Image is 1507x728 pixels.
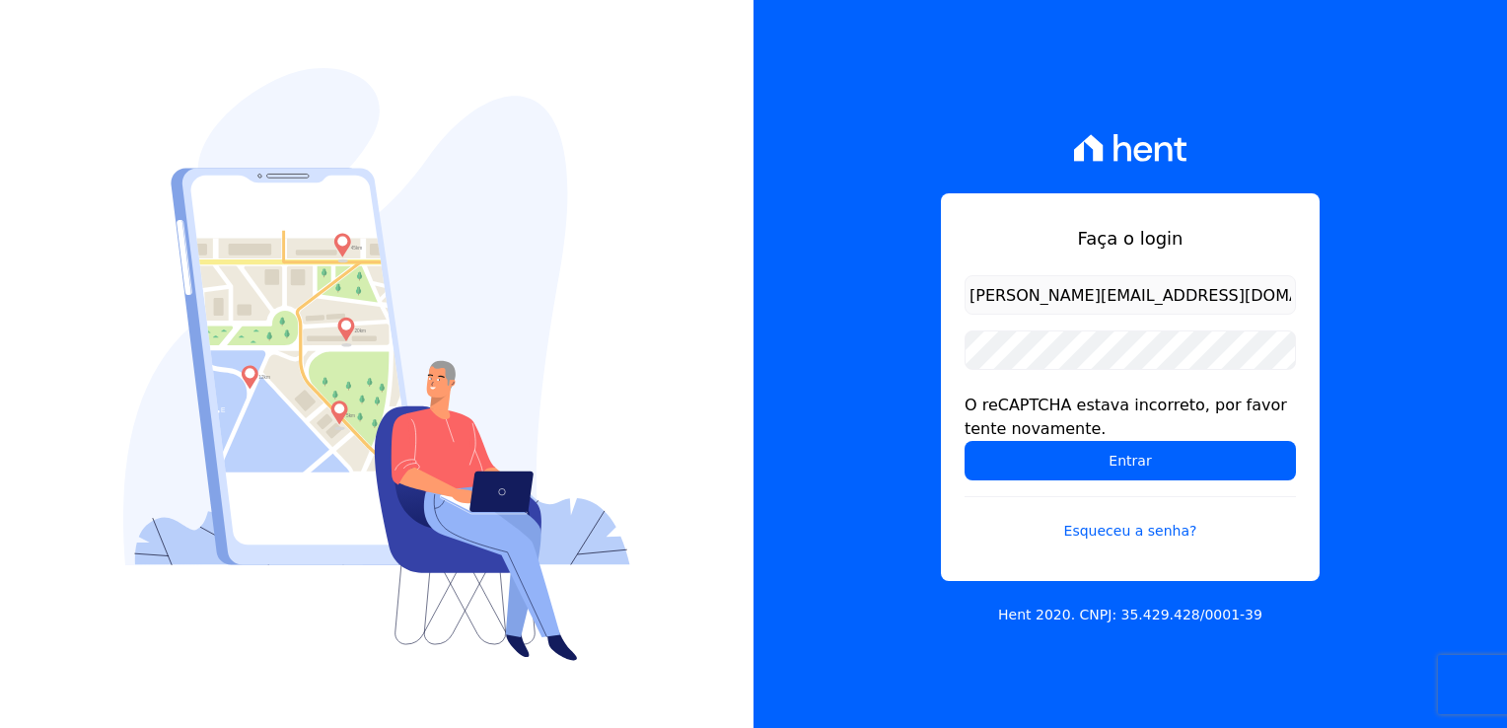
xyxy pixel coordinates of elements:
[965,496,1296,542] a: Esqueceu a senha?
[965,441,1296,480] input: Entrar
[965,394,1296,441] div: O reCAPTCHA estava incorreto, por favor tente novamente.
[123,68,630,661] img: Login
[965,225,1296,252] h1: Faça o login
[965,275,1296,315] input: Email
[998,605,1262,625] p: Hent 2020. CNPJ: 35.429.428/0001-39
